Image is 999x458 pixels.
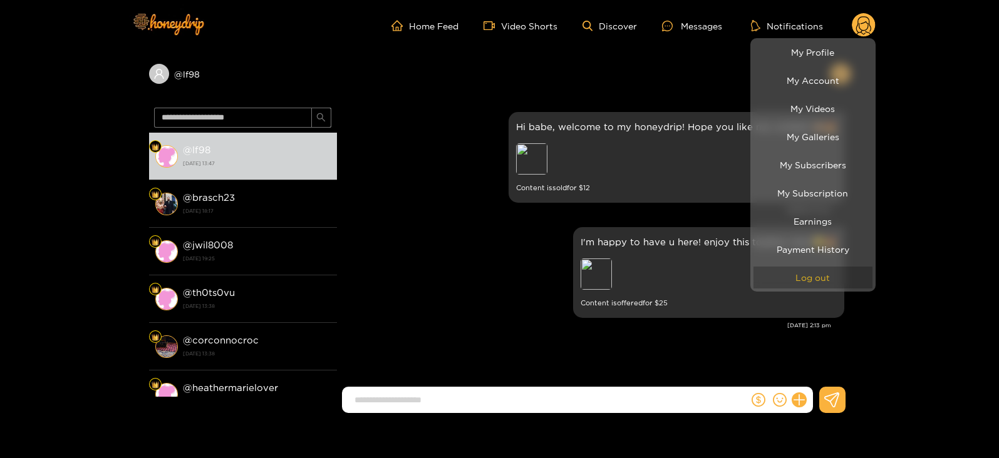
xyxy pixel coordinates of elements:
button: Log out [753,267,872,288]
a: Payment History [753,238,872,260]
a: My Subscription [753,182,872,204]
a: My Account [753,69,872,91]
a: My Galleries [753,126,872,148]
a: My Subscribers [753,154,872,176]
a: My Videos [753,98,872,120]
a: My Profile [753,41,872,63]
a: Earnings [753,210,872,232]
